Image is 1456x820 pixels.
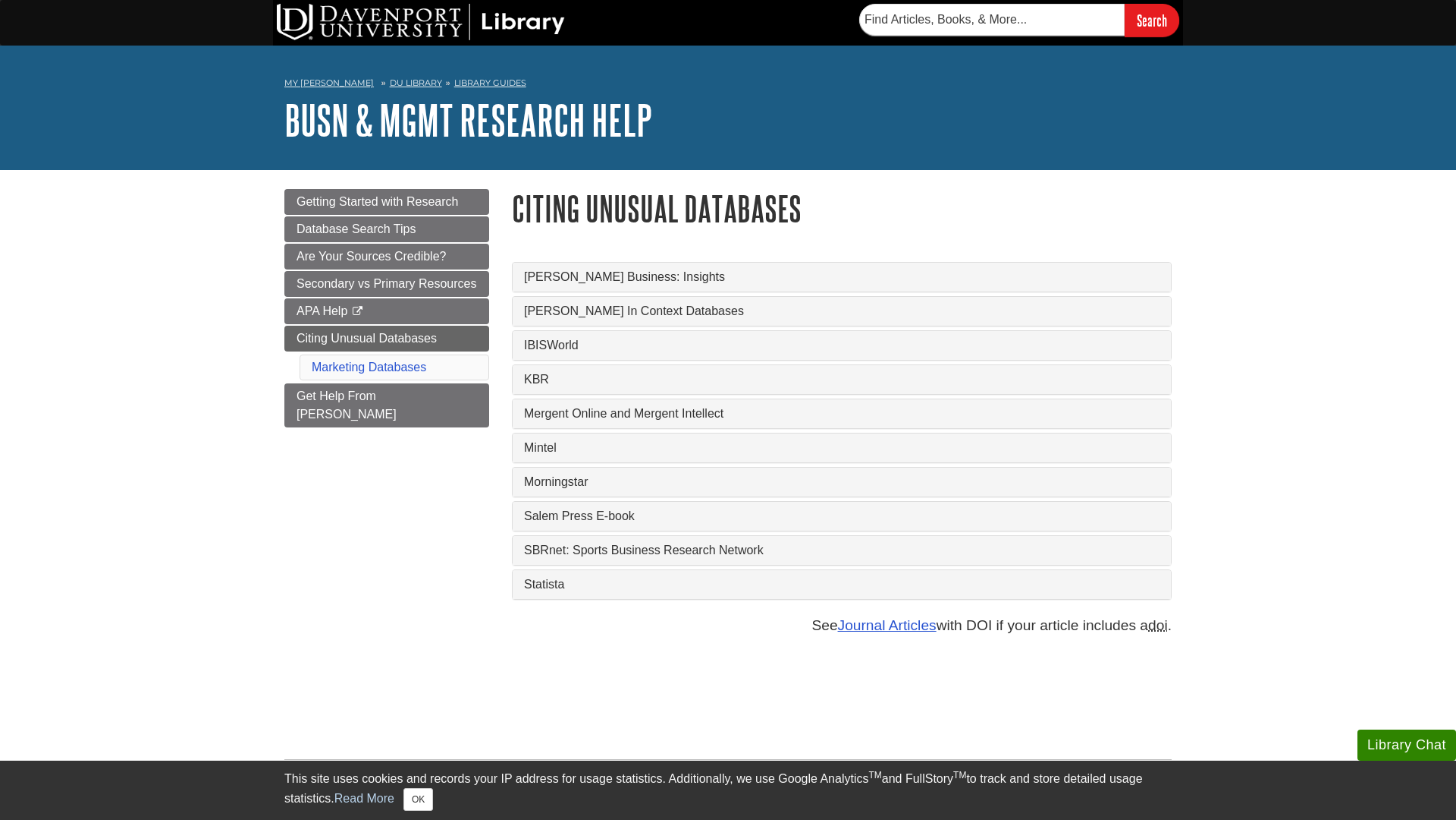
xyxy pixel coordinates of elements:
a: SBRnet: Sports Business Research Network [524,544,1159,557]
a: BUSN & MGMT Research Help [284,96,652,143]
span: Are Your Sources Credible? [297,250,446,263]
input: Search [1125,4,1179,36]
i: This link opens in a new window [351,307,364,317]
span: Get Help From [PERSON_NAME] [297,389,397,421]
a: Mergent Online and Mergent Intellect [524,407,1159,421]
a: Secondary vs Primary Resources [284,271,489,297]
form: Searches DU Library's articles, books, and more [859,4,1179,36]
abbr: digital object identifier such as 10.1177/‌1032373210373619 [1148,617,1168,633]
a: Mintel [524,441,1159,455]
a: Citing Unusual Databases [284,326,489,352]
a: APA Help [284,298,489,324]
span: APA Help [297,304,347,317]
button: Close [403,788,433,811]
a: Morningstar [524,475,1159,489]
a: Read More [334,792,394,805]
span: Citing Unusual Databases [297,332,437,345]
h1: Citing Unusual Databases [512,189,1172,228]
a: Salem Press E-book [524,509,1159,523]
span: Database Search Tips [297,222,416,235]
a: Database Search Tips [284,216,489,242]
a: [PERSON_NAME] In Context Databases [524,304,1159,318]
img: DU Library [277,4,565,40]
a: Statista [524,578,1159,591]
a: Marketing Databases [312,361,426,374]
a: Journal Articles [838,617,937,633]
button: Library Chat [1357,730,1456,761]
a: Get Help From [PERSON_NAME] [284,383,489,427]
a: [PERSON_NAME] Business: Insights [524,270,1159,284]
sup: TM [953,770,966,781]
a: IBISWorld [524,339,1159,352]
a: KBR [524,373,1159,386]
a: Are Your Sources Credible? [284,244,489,270]
a: Getting Started with Research [284,189,489,215]
a: Library Guides [454,77,526,88]
span: Getting Started with Research [297,195,458,208]
div: This site uses cookies and records your IP address for usage statistics. Additionally, we use Goo... [284,770,1172,811]
span: Secondary vs Primary Resources [297,277,476,290]
a: DU Library [390,77,442,88]
a: My [PERSON_NAME] [284,77,374,90]
nav: breadcrumb [284,73,1172,97]
sup: TM [868,770,881,781]
p: See with DOI if your article includes a . [512,615,1172,637]
input: Find Articles, Books, & More... [859,4,1125,36]
div: Guide Page Menu [284,189,489,427]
